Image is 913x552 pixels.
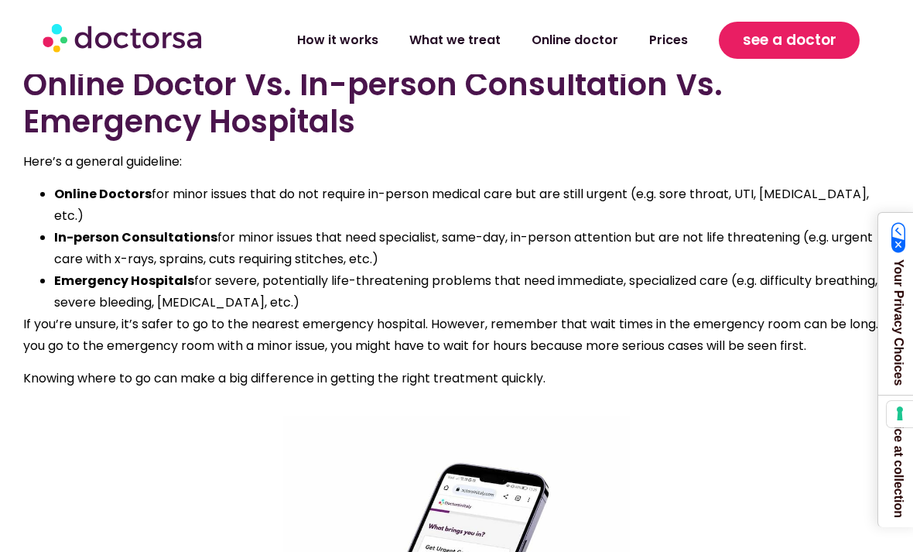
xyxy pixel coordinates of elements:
li: for severe, potentially life-threatening problems that need immediate, specialized care (e.g. dif... [54,270,890,314]
strong: Online Doctors [54,185,152,203]
a: How it works [282,22,394,58]
img: California Consumer Privacy Act (CCPA) Opt-Out Icon [891,222,906,253]
strong: Emergency Hospitals [54,272,194,290]
h2: Online Doctor Vs. In-person Consultation Vs. Emergency Hospitals [23,66,890,140]
button: Your consent preferences for tracking technologies [887,401,913,427]
strong: In-person Consultations [54,228,217,246]
p: If you’re unsure, it’s safer to go to the nearest emergency hospital. However, remember that wait... [23,314,890,357]
a: Online doctor [516,22,634,58]
a: see a doctor [719,22,860,59]
li: for minor issues that need specialist, same-day, in-person attention but are not life threatening... [54,227,890,270]
li: for minor issues that do not require in-person medical care but are still urgent (e.g. sore throa... [54,183,890,227]
nav: Menu [248,22,703,58]
a: What we treat [394,22,516,58]
a: Prices [634,22,703,58]
span: see a doctor [743,28,836,53]
p: Knowing where to go can make a big difference in getting the right treatment quickly. [23,368,890,389]
span: Here’s a general guideline: [23,153,182,170]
